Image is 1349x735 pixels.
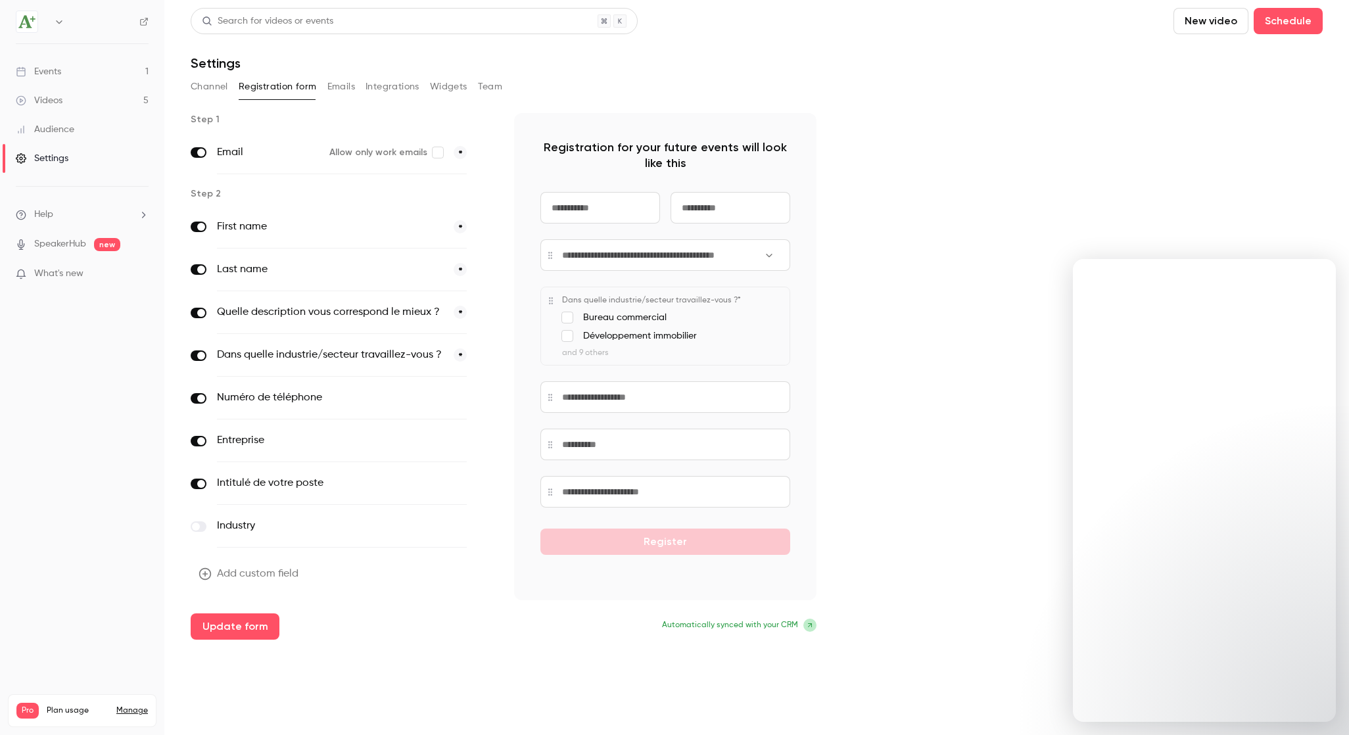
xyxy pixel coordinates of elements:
li: help-dropdown-opener [16,208,149,222]
span: new [94,238,120,251]
label: Bureau commercial [541,308,790,327]
button: Channel [191,76,228,97]
div: Settings [16,152,68,165]
button: Emails [327,76,355,97]
div: Audience [16,123,74,136]
h1: Settings [191,55,241,71]
label: Développement immobilier [541,327,790,345]
button: Integrations [366,76,419,97]
button: Update form [191,613,279,640]
button: Add custom field [191,561,309,587]
button: Registration form [239,76,317,97]
button: Schedule [1254,8,1323,34]
label: Dans quelle industrie/secteur travaillez-vous ?* [541,295,790,306]
label: Dans quelle industrie/secteur travaillez-vous ? [217,347,443,363]
span: Plan usage [47,705,108,716]
button: Widgets [430,76,467,97]
div: Videos [16,94,62,107]
label: Allow only work emails [329,146,443,159]
label: Email [217,145,319,160]
span: Pro [16,703,39,719]
a: SpeakerHub [34,237,86,251]
p: Step 1 [191,113,493,126]
span: and 9 others [541,348,609,358]
label: Numéro de téléphone [217,390,412,406]
span: Automatically synced with your CRM [662,619,798,631]
span: What's new [34,267,83,281]
label: First name [217,219,443,235]
label: Industry [217,518,412,534]
p: Step 2 [191,187,493,201]
p: Registration for your future events will look like this [540,139,790,171]
label: Intitulé de votre poste [217,475,412,491]
button: Team [478,76,503,97]
label: Last name [217,262,443,277]
div: Events [16,65,61,78]
iframe: Intercom live chat [1073,259,1336,722]
span: Help [34,208,53,222]
label: Entreprise [217,433,412,448]
a: Manage [116,705,148,716]
button: New video [1173,8,1248,34]
label: Quelle description vous correspond le mieux ? [217,304,443,320]
div: Search for videos or events [202,14,333,28]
